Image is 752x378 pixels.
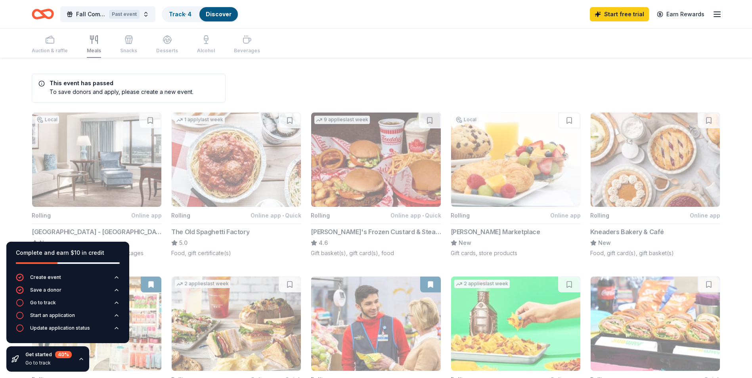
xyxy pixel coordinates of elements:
[30,312,75,319] div: Start an application
[25,351,72,358] div: Get started
[16,311,120,324] button: Start an application
[171,112,301,257] button: Image for The Old Spaghetti Factory1 applylast weekRollingOnline app•QuickThe Old Spaghetti Facto...
[30,287,61,293] div: Save a donor
[169,11,191,17] a: Track· 4
[16,324,120,337] button: Update application status
[652,7,709,21] a: Earn Rewards
[16,299,120,311] button: Go to track
[55,351,72,358] div: 40 %
[16,273,120,286] button: Create event
[311,112,441,257] button: Image for Freddy's Frozen Custard & Steakburgers9 applieslast weekRollingOnline app•Quick[PERSON_...
[60,6,155,22] button: Fall Community SupportPast event
[206,11,232,17] a: Discover
[38,88,193,96] div: To save donors and apply, please create a new event.
[162,6,239,22] button: Track· 4Discover
[76,10,106,19] span: Fall Community Support
[32,112,162,257] button: Image for Little America Hotel - Salt LakeLocalRollingOnline app[GEOGRAPHIC_DATA] - [GEOGRAPHIC_D...
[109,10,140,19] div: Past event
[451,112,581,257] button: Image for Lee's MarketplaceLocalRollingOnline app[PERSON_NAME] MarketplaceNewGift cards, store pr...
[25,360,72,366] div: Go to track
[32,5,54,23] a: Home
[30,274,61,281] div: Create event
[590,7,649,21] a: Start free trial
[590,112,720,257] button: Image for Kneaders Bakery & CaféRollingOnline appKneaders Bakery & CaféNewFood, gift card(s), gif...
[30,300,56,306] div: Go to track
[30,325,90,331] div: Update application status
[16,248,120,258] div: Complete and earn $10 in credit
[16,286,120,299] button: Save a donor
[38,80,193,86] h5: This event has passed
